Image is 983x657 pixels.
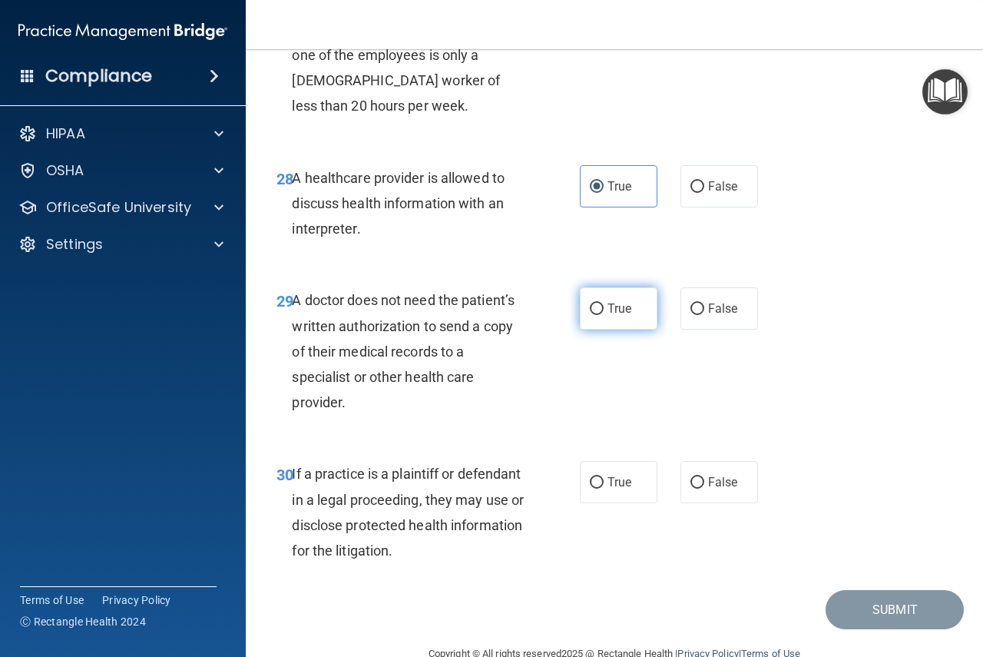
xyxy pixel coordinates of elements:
[46,161,84,180] p: OSHA
[276,292,293,310] span: 29
[18,198,223,217] a: OfficeSafe University
[102,592,171,608] a: Privacy Policy
[18,161,223,180] a: OSHA
[590,304,604,315] input: True
[690,304,704,315] input: False
[276,170,293,188] span: 28
[708,179,738,194] span: False
[20,592,84,608] a: Terms of Use
[20,614,146,629] span: Ⓒ Rectangle Health 2024
[590,181,604,193] input: True
[590,477,604,489] input: True
[292,292,515,410] span: A doctor does not need the patient’s written authorization to send a copy of their medical record...
[607,301,631,316] span: True
[690,477,704,489] input: False
[292,466,524,559] span: If a practice is a plaintiff or defendant in a legal proceeding, they may use or disclose protect...
[922,69,968,114] button: Open Resource Center
[18,235,223,254] a: Settings
[276,466,293,484] span: 30
[46,198,191,217] p: OfficeSafe University
[46,235,103,254] p: Settings
[708,475,738,489] span: False
[690,181,704,193] input: False
[607,179,631,194] span: True
[607,475,631,489] span: True
[292,170,505,237] span: A healthcare provider is allowed to discuss health information with an interpreter.
[46,124,85,143] p: HIPAA
[18,124,223,143] a: HIPAA
[45,65,152,87] h4: Compliance
[708,301,738,316] span: False
[826,590,964,629] button: Submit
[18,16,227,47] img: PMB logo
